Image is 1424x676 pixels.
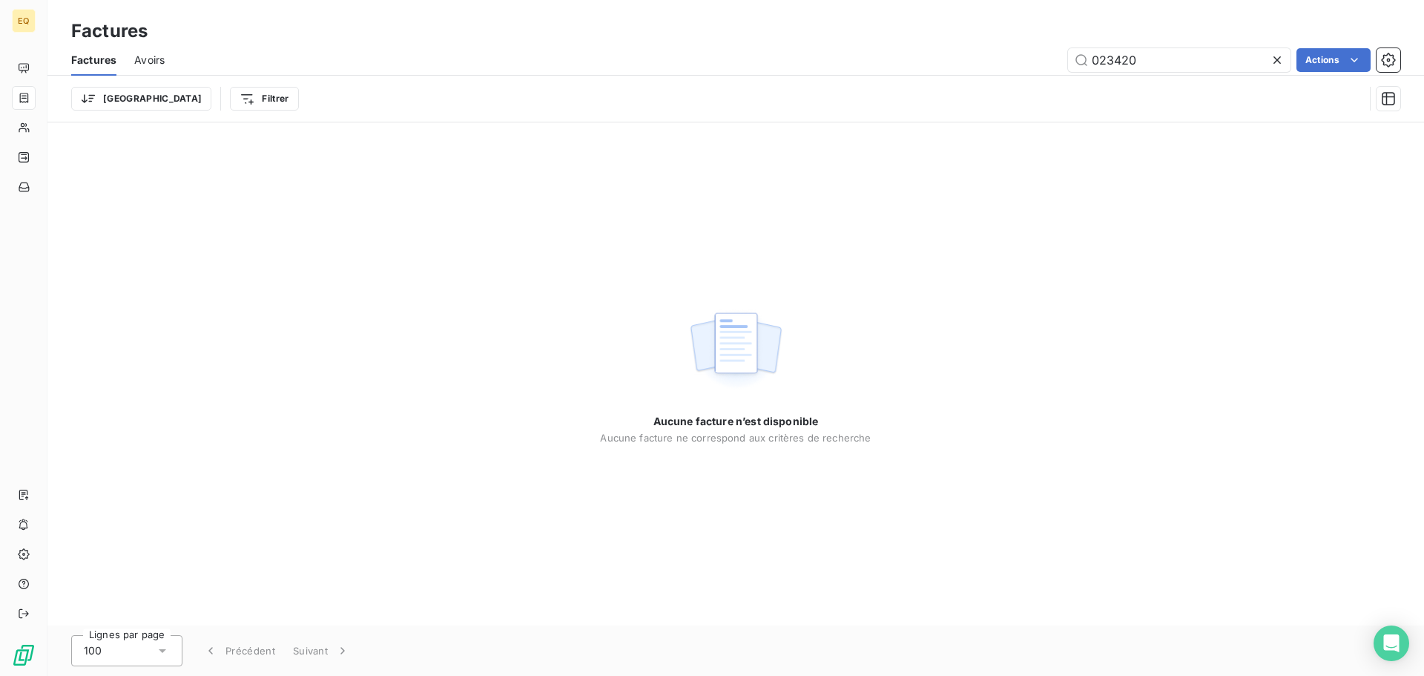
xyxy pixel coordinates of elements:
[84,643,102,658] span: 100
[1296,48,1371,72] button: Actions
[71,53,116,68] span: Factures
[600,432,871,444] span: Aucune facture ne correspond aux critères de recherche
[71,18,148,45] h3: Factures
[71,87,211,111] button: [GEOGRAPHIC_DATA]
[284,635,359,666] button: Suivant
[230,87,298,111] button: Filtrer
[194,635,284,666] button: Précédent
[653,414,819,429] span: Aucune facture n’est disponible
[1374,626,1409,661] div: Open Intercom Messenger
[1068,48,1290,72] input: Rechercher
[134,53,165,68] span: Avoirs
[12,643,36,667] img: Logo LeanPay
[688,304,783,396] img: empty state
[12,9,36,33] div: EQ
